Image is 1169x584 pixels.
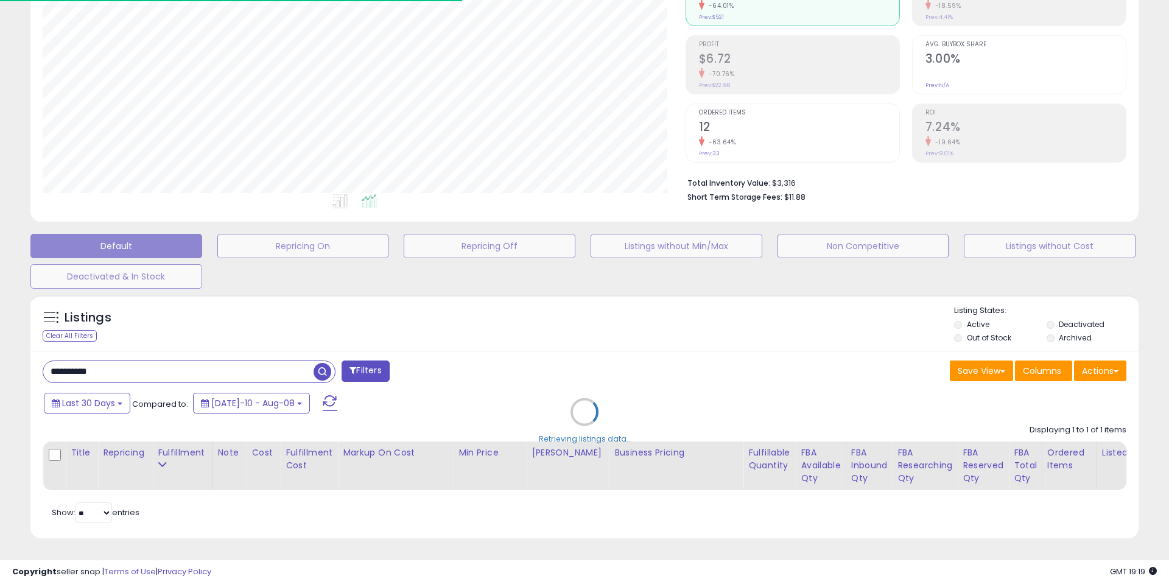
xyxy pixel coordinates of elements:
[925,120,1126,136] h2: 7.24%
[539,433,630,444] div: Retrieving listings data..
[931,1,961,10] small: -18.59%
[687,178,770,188] b: Total Inventory Value:
[925,52,1126,68] h2: 3.00%
[12,566,57,577] strong: Copyright
[30,234,202,258] button: Default
[964,234,1136,258] button: Listings without Cost
[12,566,211,578] div: seller snap | |
[158,566,211,577] a: Privacy Policy
[404,234,575,258] button: Repricing Off
[217,234,389,258] button: Repricing On
[687,175,1117,189] li: $3,316
[931,138,961,147] small: -19.64%
[704,138,736,147] small: -63.64%
[699,110,899,116] span: Ordered Items
[699,13,724,21] small: Prev: $521
[591,234,762,258] button: Listings without Min/Max
[925,82,949,89] small: Prev: N/A
[778,234,949,258] button: Non Competitive
[687,192,782,202] b: Short Term Storage Fees:
[925,13,953,21] small: Prev: 4.41%
[699,41,899,48] span: Profit
[925,150,953,157] small: Prev: 9.01%
[925,41,1126,48] span: Avg. Buybox Share
[699,150,720,157] small: Prev: 33
[699,52,899,68] h2: $6.72
[704,1,734,10] small: -64.01%
[699,120,899,136] h2: 12
[704,69,735,79] small: -70.76%
[784,191,806,203] span: $11.88
[1110,566,1157,577] span: 2025-09-10 19:19 GMT
[104,566,156,577] a: Terms of Use
[699,82,730,89] small: Prev: $22.98
[30,264,202,289] button: Deactivated & In Stock
[925,110,1126,116] span: ROI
